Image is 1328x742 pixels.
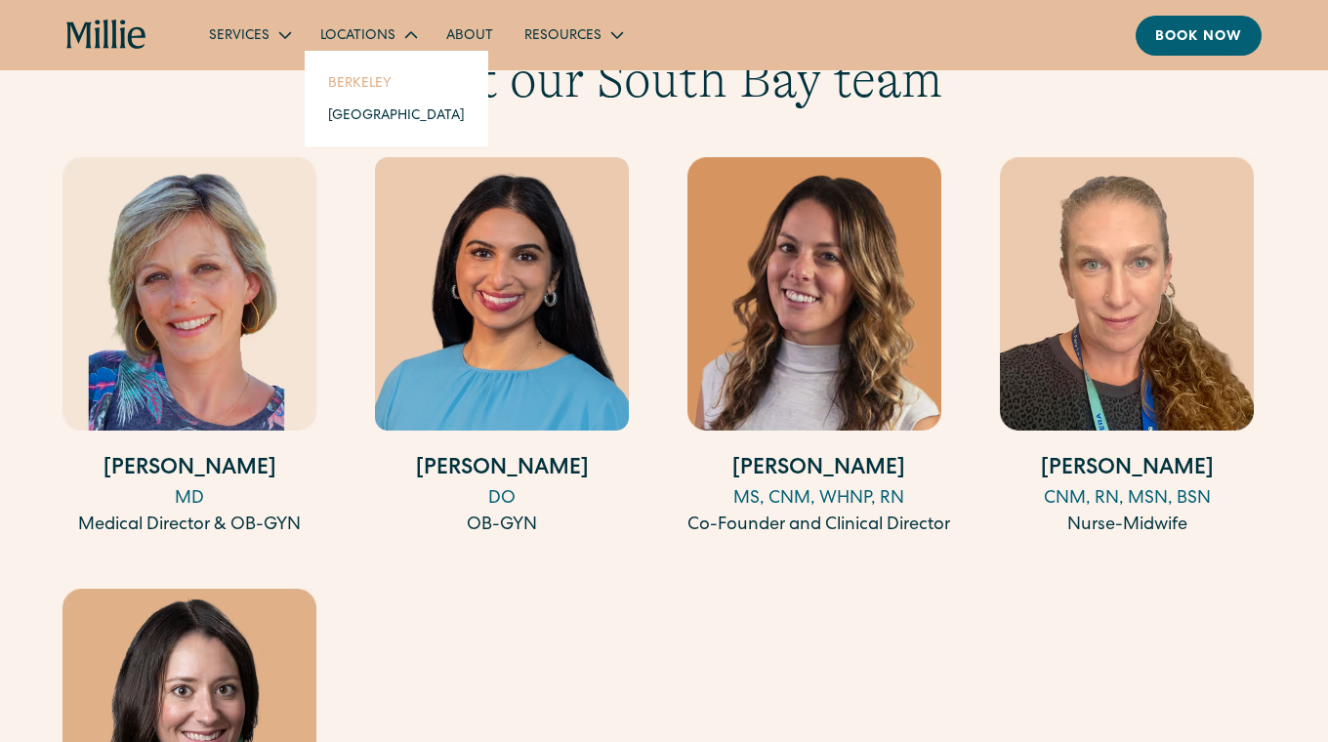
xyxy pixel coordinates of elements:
[375,486,629,513] div: DO
[687,454,950,486] h4: [PERSON_NAME]
[62,513,316,539] div: Medical Director & OB-GYN
[431,19,509,51] a: About
[320,26,395,47] div: Locations
[524,26,602,47] div: Resources
[1136,16,1262,56] a: Book now
[305,51,488,146] nav: Locations
[687,513,950,539] div: Co-Founder and Clinical Director
[1000,157,1254,539] a: [PERSON_NAME]CNM, RN, MSN, BSNNurse-Midwife
[509,19,637,51] div: Resources
[62,454,316,486] h4: [PERSON_NAME]
[687,157,950,539] a: [PERSON_NAME]MS, CNM, WHNP, RNCo-Founder and Clinical Director
[62,486,316,513] div: MD
[1155,27,1242,48] div: Book now
[1000,454,1254,486] h4: [PERSON_NAME]
[375,513,629,539] div: OB-GYN
[62,157,316,539] a: [PERSON_NAME]MDMedical Director & OB-GYN
[209,26,270,47] div: Services
[66,20,146,51] a: home
[1000,513,1254,539] div: Nurse-Midwife
[312,99,480,131] a: [GEOGRAPHIC_DATA]
[305,19,431,51] div: Locations
[1000,486,1254,513] div: CNM, RN, MSN, BSN
[312,66,480,99] a: Berkeley
[375,157,629,539] a: [PERSON_NAME]DOOB-GYN
[375,454,629,486] h4: [PERSON_NAME]
[62,50,1266,110] h3: Meet our South Bay team
[193,19,305,51] div: Services
[687,486,950,513] div: MS, CNM, WHNP, RN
